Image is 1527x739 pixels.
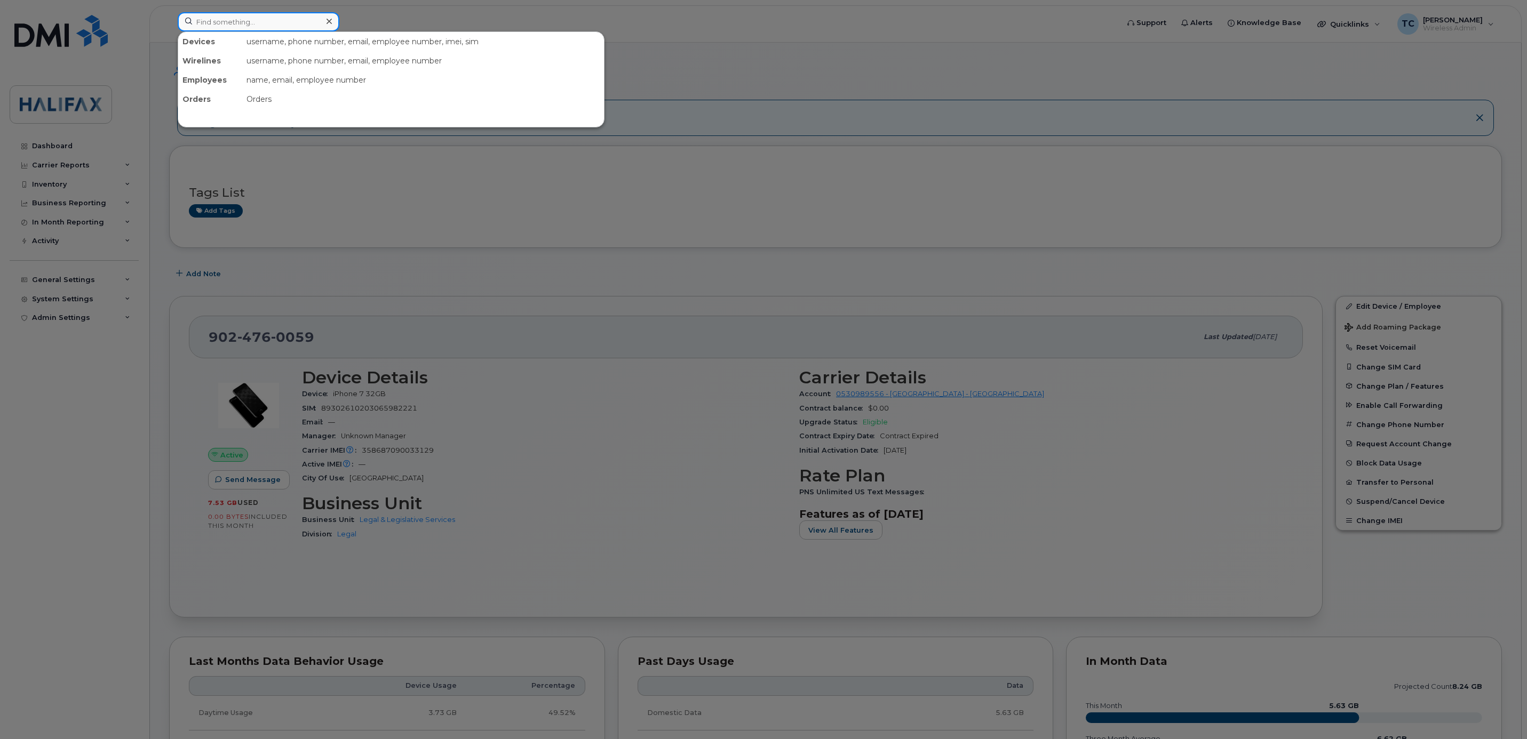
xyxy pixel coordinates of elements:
div: Wirelines [178,51,242,70]
div: username, phone number, email, employee number [242,51,604,70]
div: username, phone number, email, employee number, imei, sim [242,32,604,51]
div: Employees [178,70,242,90]
iframe: Messenger Launcher [1481,693,1519,731]
div: Devices [178,32,242,51]
div: Orders [242,90,604,109]
div: Orders [178,90,242,109]
div: name, email, employee number [242,70,604,90]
